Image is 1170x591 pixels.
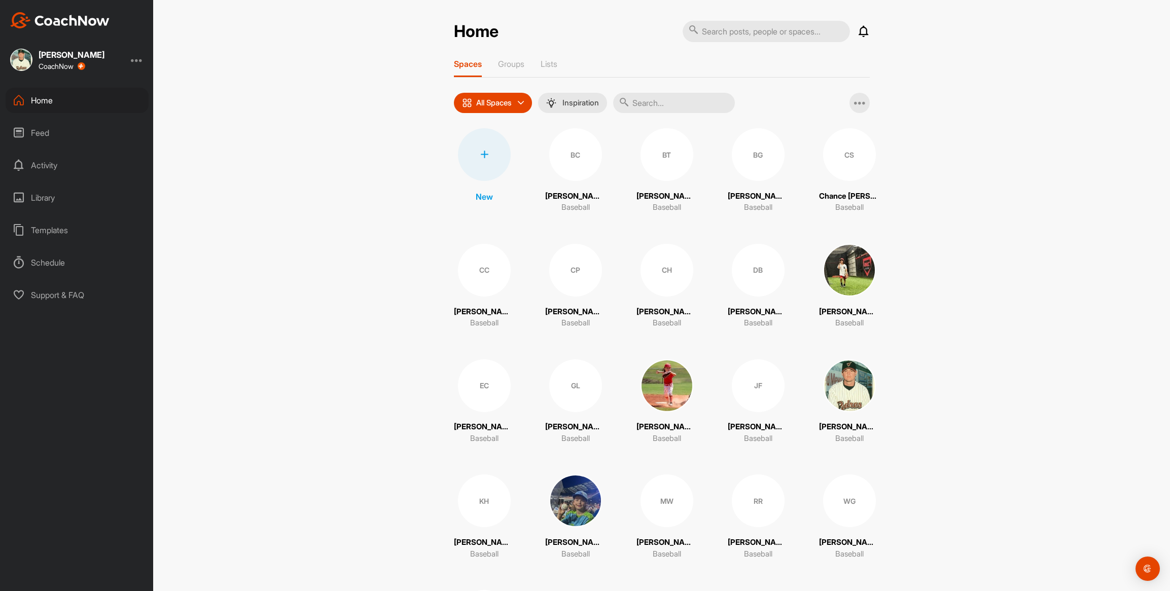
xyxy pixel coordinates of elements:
a: WG[PERSON_NAME]Baseball [819,474,880,560]
div: CC [458,244,511,297]
div: JF [732,359,785,412]
p: Baseball [744,202,772,213]
p: [PERSON_NAME] [545,306,606,318]
div: DB [732,244,785,297]
a: BT[PERSON_NAME]Baseball [636,128,697,213]
a: BG[PERSON_NAME]Baseball [728,128,789,213]
p: Groups [498,59,524,69]
h2: Home [454,22,499,42]
p: Baseball [744,317,772,329]
p: [PERSON_NAME] [819,537,880,548]
p: Baseball [561,317,590,329]
input: Search... [613,93,735,113]
p: Baseball [835,433,864,445]
p: Baseball [470,433,499,445]
img: square_5f97daebfd38a30d2424c308973fa1f4.jpg [549,474,602,527]
p: [PERSON_NAME] [PERSON_NAME] [636,421,697,433]
div: Library [6,185,149,210]
p: Baseball [470,548,499,560]
p: New [476,191,493,203]
div: Feed [6,120,149,145]
p: Baseball [653,202,681,213]
p: [PERSON_NAME] [545,537,606,548]
p: Baseball [561,202,590,213]
div: KH [458,474,511,527]
div: RR [732,474,785,527]
p: Baseball [653,548,681,560]
div: [PERSON_NAME] [39,51,104,59]
img: square_4e149c05529c38c15f4a33af989c7743.jpg [823,244,876,297]
p: [PERSON_NAME] [636,191,697,202]
p: Baseball [561,548,590,560]
a: [PERSON_NAME]Baseball [819,359,880,445]
a: RR[PERSON_NAME]Baseball [728,474,789,560]
p: [PERSON_NAME] [728,191,789,202]
div: Templates [6,217,149,243]
div: Activity [6,153,149,178]
p: Spaces [454,59,482,69]
a: [PERSON_NAME] [PERSON_NAME]Baseball [636,359,697,445]
p: Inspiration [562,99,599,107]
p: [PERSON_NAME] [545,191,606,202]
div: CP [549,244,602,297]
p: Baseball [835,202,864,213]
a: MW[PERSON_NAME]Baseball [636,474,697,560]
div: Support & FAQ [6,282,149,308]
p: Baseball [561,433,590,445]
p: Chance [PERSON_NAME] [819,191,880,202]
div: BC [549,128,602,181]
p: Baseball [653,433,681,445]
a: DB[PERSON_NAME]Baseball [728,244,789,329]
img: icon [462,98,472,108]
p: All Spaces [476,99,512,107]
a: [PERSON_NAME]Baseball [819,244,880,329]
img: square_20cee5c9dc16254dbb76c4ceda5ebefb.jpg [10,49,32,71]
p: [PERSON_NAME] [728,537,789,548]
div: CH [641,244,693,297]
div: Home [6,88,149,113]
p: Baseball [470,317,499,329]
div: BG [732,128,785,181]
a: JF[PERSON_NAME]Baseball [728,359,789,445]
p: [PERSON_NAME] [454,306,515,318]
p: Baseball [653,317,681,329]
p: [PERSON_NAME] [545,421,606,433]
div: Open Intercom Messenger [1136,557,1160,581]
p: [PERSON_NAME] [819,421,880,433]
p: [PERSON_NAME] [819,306,880,318]
input: Search posts, people or spaces... [683,21,850,42]
img: CoachNow [10,12,110,28]
p: [PERSON_NAME] [454,537,515,548]
p: Lists [541,59,557,69]
p: Baseball [835,548,864,560]
a: BC[PERSON_NAME]Baseball [545,128,606,213]
p: Baseball [744,548,772,560]
p: [PERSON_NAME] House [636,306,697,318]
img: square_20cee5c9dc16254dbb76c4ceda5ebefb.jpg [823,359,876,412]
a: CSChance [PERSON_NAME]Baseball [819,128,880,213]
a: [PERSON_NAME]Baseball [545,474,606,560]
p: [PERSON_NAME] [454,421,515,433]
a: GL[PERSON_NAME]Baseball [545,359,606,445]
p: [PERSON_NAME] [728,421,789,433]
img: square_82323f2dbc5e9f6d878f47d60d67a7b4.jpg [641,359,693,412]
div: CoachNow [39,62,85,70]
div: WG [823,474,876,527]
a: EC[PERSON_NAME]Baseball [454,359,515,445]
a: CC[PERSON_NAME]Baseball [454,244,515,329]
p: [PERSON_NAME] [636,537,697,548]
a: CP[PERSON_NAME]Baseball [545,244,606,329]
a: CH[PERSON_NAME] HouseBaseball [636,244,697,329]
p: Baseball [835,317,864,329]
a: KH[PERSON_NAME]Baseball [454,474,515,560]
div: CS [823,128,876,181]
div: MW [641,474,693,527]
div: BT [641,128,693,181]
p: [PERSON_NAME] [728,306,789,318]
div: GL [549,359,602,412]
div: Schedule [6,250,149,275]
div: EC [458,359,511,412]
p: Baseball [744,433,772,445]
img: menuIcon [546,98,556,108]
